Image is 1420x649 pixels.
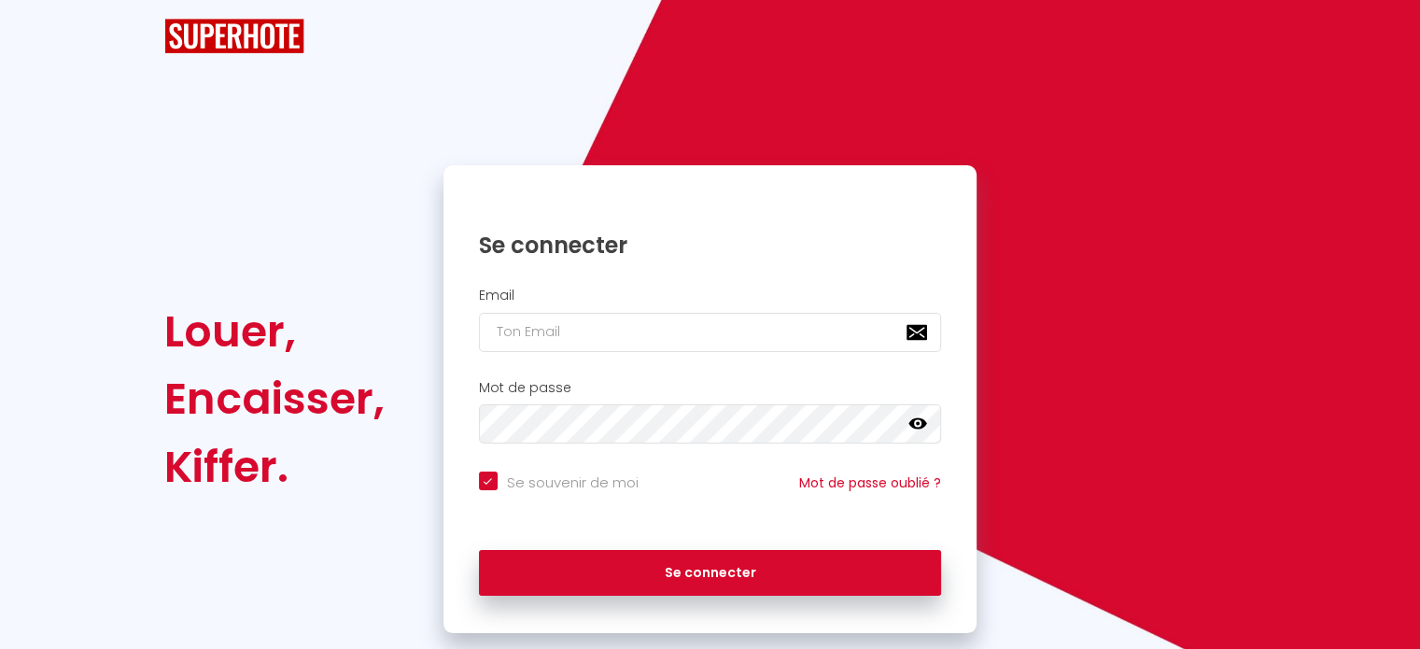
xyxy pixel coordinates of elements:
h2: Email [479,288,942,303]
a: Mot de passe oublié ? [799,473,941,492]
h2: Mot de passe [479,380,942,396]
div: Kiffer. [164,433,385,501]
button: Se connecter [479,550,942,597]
h1: Se connecter [479,231,942,260]
img: SuperHote logo [164,19,304,53]
input: Ton Email [479,313,942,352]
div: Encaisser, [164,365,385,432]
div: Louer, [164,298,385,365]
